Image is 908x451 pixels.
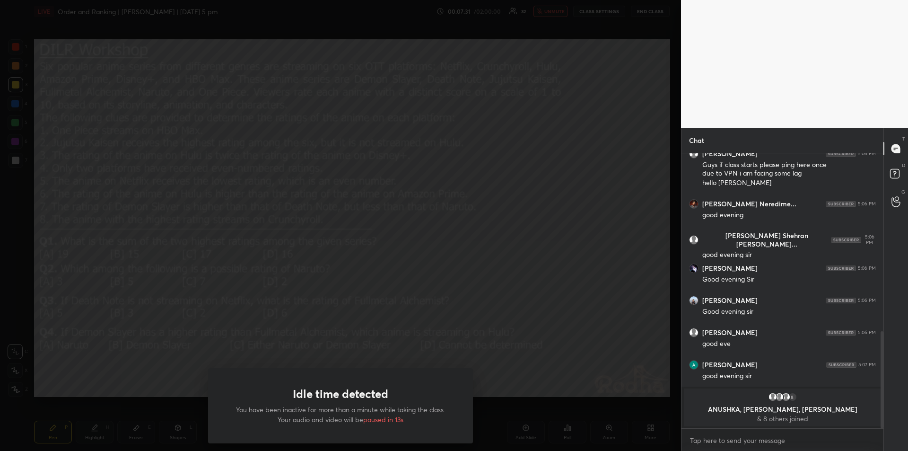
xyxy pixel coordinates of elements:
div: grid [681,153,883,428]
img: default.png [690,236,698,244]
img: 4P8fHbbgJtejmAAAAAElFTkSuQmCC [831,237,861,243]
img: default.png [690,150,698,158]
p: Chat [681,128,712,153]
h1: Idle time detected [293,387,388,401]
img: default.png [768,392,777,402]
img: 4P8fHbbgJtejmAAAAAElFTkSuQmCC [826,265,856,271]
img: thumbnail.jpg [690,361,698,369]
img: thumbnail.jpg [690,264,698,273]
div: good evening sir [702,371,876,381]
div: 5:07 PM [858,362,876,368]
p: G [901,188,905,195]
h6: [PERSON_NAME] Shehran [PERSON_NAME]... [702,231,831,248]
h6: [PERSON_NAME] [702,264,758,273]
div: 8 [788,392,797,402]
div: good evening sir [702,250,876,260]
img: thumbnail.jpg [690,296,698,305]
img: thumbnail.jpg [690,200,698,208]
div: good evening [702,211,876,220]
div: 5:06 PM [858,298,876,303]
div: 5:06 PM [858,201,876,207]
div: hello [PERSON_NAME] [702,178,876,188]
img: 4P8fHbbgJtejmAAAAAElFTkSuQmCC [826,298,856,303]
div: Good evening sir [702,307,876,317]
p: & 8 others joined [690,415,875,423]
h6: [PERSON_NAME] [702,361,758,369]
img: default.png [775,392,784,402]
h6: [PERSON_NAME] [702,328,758,337]
div: 5:06 PM [858,151,876,157]
span: paused in 13s [363,415,403,424]
img: 4P8fHbbgJtejmAAAAAElFTkSuQmCC [826,201,856,207]
img: default.png [690,328,698,337]
div: Guys if class starts please ping here once due to VPN i am facing some lag [702,160,876,178]
img: default.png [781,392,791,402]
p: You have been inactive for more than a minute while taking the class. Your audio and video will be [231,405,450,424]
div: 5:06 PM [858,330,876,336]
img: 4P8fHbbgJtejmAAAAAElFTkSuQmCC [826,151,856,157]
div: 5:06 PM [858,265,876,271]
div: 5:06 PM [863,234,876,246]
img: 4P8fHbbgJtejmAAAAAElFTkSuQmCC [826,330,856,336]
h6: [PERSON_NAME] [702,150,758,158]
h6: [PERSON_NAME] [702,296,758,305]
h6: [PERSON_NAME] Neredime... [702,200,796,208]
p: D [902,162,905,169]
p: T [902,135,905,142]
img: 4P8fHbbgJtejmAAAAAElFTkSuQmCC [826,362,856,368]
p: ANUSHKA, [PERSON_NAME], [PERSON_NAME] [690,406,875,413]
div: good eve [702,339,876,349]
div: Good evening Sir [702,275,876,284]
